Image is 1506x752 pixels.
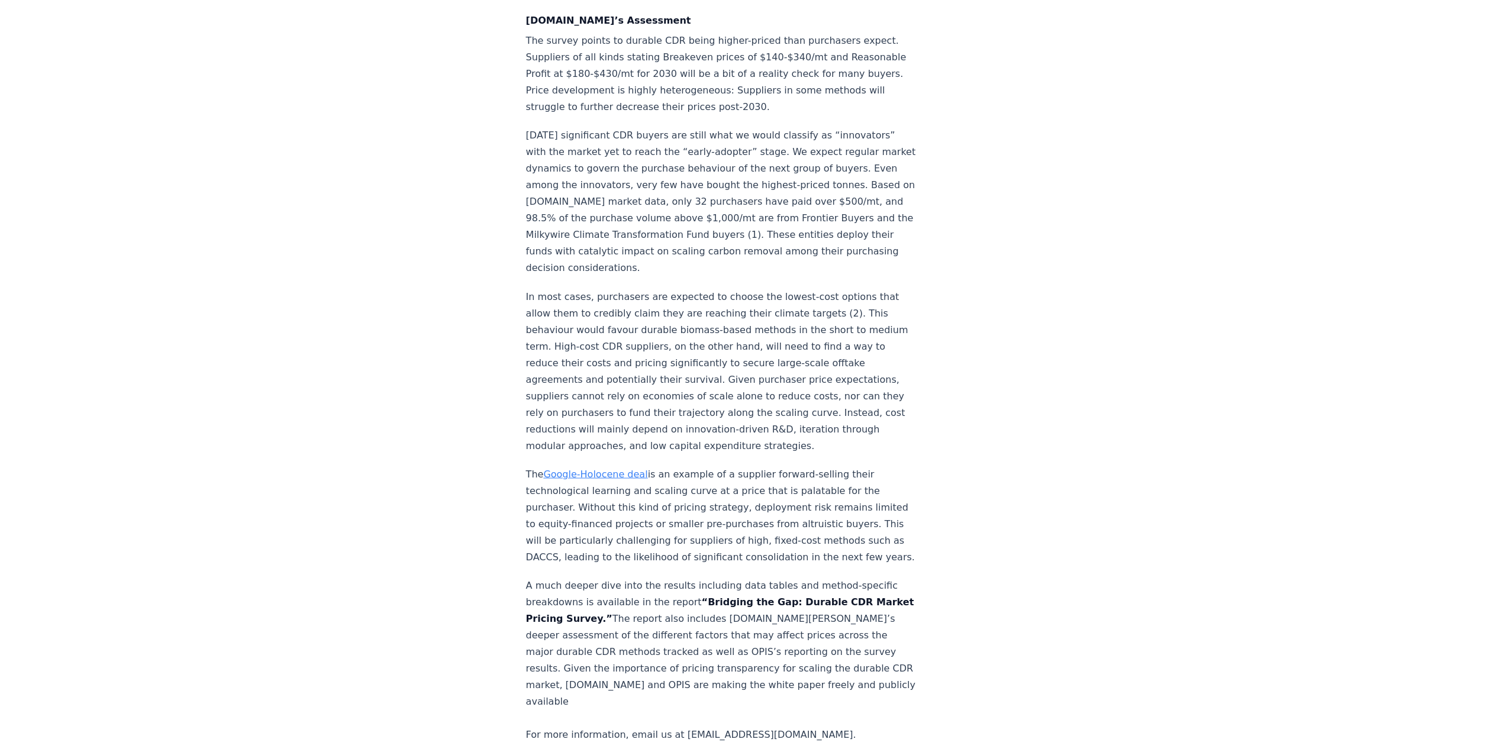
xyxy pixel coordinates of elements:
[526,127,918,276] p: [DATE] significant CDR buyers are still what we would classify as “innovators” with the market ye...
[526,15,691,26] strong: [DOMAIN_NAME]’s Assessment
[543,468,647,479] a: Google-Holocene deal
[526,596,914,624] strong: “Bridging the Gap: Durable CDR Market Pricing Survey.”
[526,577,918,743] p: A much deeper dive into the results including data tables and method-specific breakdowns is avail...
[526,466,918,565] p: The is an example of a supplier forward-selling their technological learning and scaling curve at...
[526,288,918,454] p: In most cases, purchasers are expected to choose the lowest-cost options that allow them to credi...
[526,33,918,115] p: The survey points to durable CDR being higher-priced than purchasers expect. Suppliers of all kin...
